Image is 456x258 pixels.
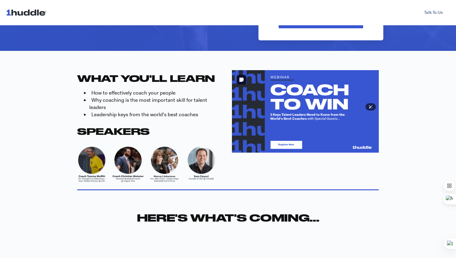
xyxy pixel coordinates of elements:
[417,7,450,18] a: Talk To Us
[91,89,176,96] span: How to effectively coach your people
[55,7,450,18] div: Navigation Menu
[232,70,379,153] img: Webinar 2 Coach to Win Final
[6,7,49,18] img: 1huddle
[77,73,215,84] span: WHAT YOU'LL LEARN
[77,142,224,186] img: Webinar #1 Speakers-1
[77,126,150,137] span: SPEAKERS
[91,111,198,118] span: Leadership keys from the world's best coaches
[89,97,207,110] span: Why coaching is the most important skill for talent leaders
[77,211,379,224] h2: HERE's what's coming...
